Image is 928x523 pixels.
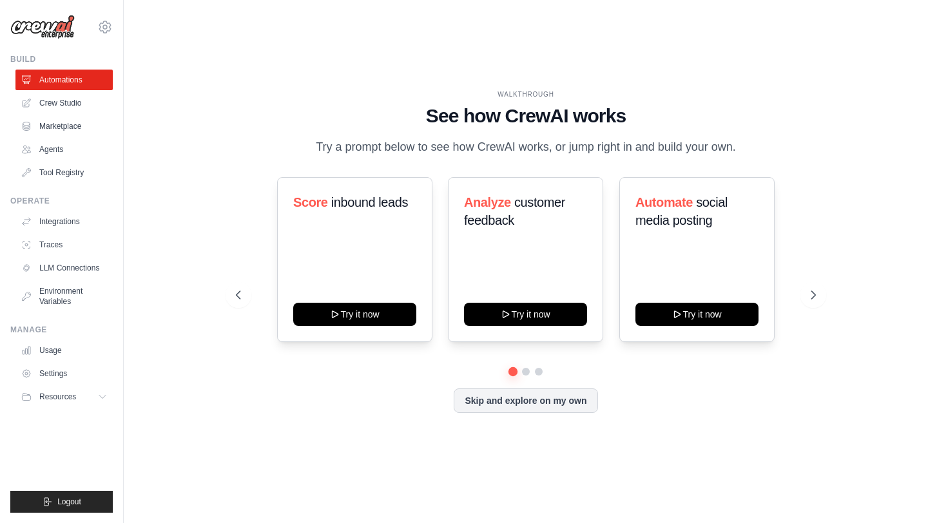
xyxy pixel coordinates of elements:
span: customer feedback [464,195,565,227]
button: Logout [10,491,113,513]
p: Try a prompt below to see how CrewAI works, or jump right in and build your own. [309,138,742,157]
img: Logo [10,15,75,39]
div: WALKTHROUGH [236,90,815,99]
span: Score [293,195,328,209]
span: Logout [57,497,81,507]
span: Automate [635,195,693,209]
div: Build [10,54,113,64]
a: Integrations [15,211,113,232]
div: Operate [10,196,113,206]
span: Resources [39,392,76,402]
button: Try it now [635,303,759,326]
span: Analyze [464,195,511,209]
a: Usage [15,340,113,361]
a: Crew Studio [15,93,113,113]
div: Manage [10,325,113,335]
button: Resources [15,386,113,407]
span: inbound leads [331,195,408,209]
a: Agents [15,139,113,160]
a: Marketplace [15,116,113,137]
a: Settings [15,363,113,384]
a: LLM Connections [15,258,113,278]
span: social media posting [635,195,728,227]
a: Environment Variables [15,281,113,312]
h1: See how CrewAI works [236,104,815,128]
a: Traces [15,234,113,255]
a: Tool Registry [15,162,113,183]
button: Try it now [464,303,587,326]
button: Try it now [293,303,416,326]
button: Skip and explore on my own [454,388,597,413]
a: Automations [15,70,113,90]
